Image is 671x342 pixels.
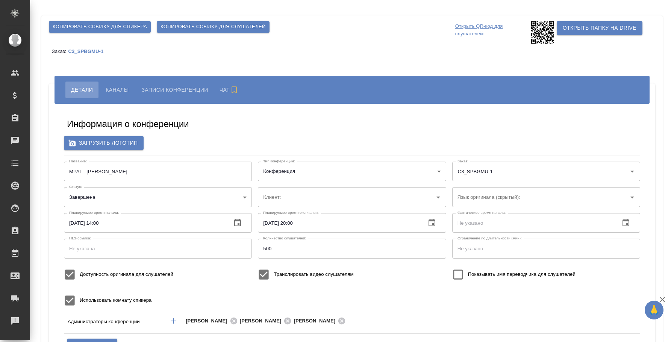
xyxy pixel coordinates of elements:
span: Загрузить логотип [70,138,138,148]
button: Open [627,166,638,177]
span: Чат [220,85,241,94]
span: [PERSON_NAME] [294,317,340,325]
input: Не указано [452,213,614,233]
span: Записи конференции [141,85,208,94]
button: Открыть папку на Drive [557,21,642,35]
div: [PERSON_NAME] [294,316,348,326]
span: 🙏 [648,302,660,318]
div: [PERSON_NAME] [240,316,294,326]
button: Open [627,192,638,203]
p: C3_SPBGMU-1 [68,48,109,54]
span: Транслировать видео слушателям [274,271,353,278]
span: [PERSON_NAME] [186,317,232,325]
p: Открыть QR-код для слушателей: [455,21,529,44]
button: Добавить менеджера [165,312,183,330]
span: Использовать комнату спикера [80,297,151,304]
input: Не указано [64,213,226,233]
label: Загрузить логотип [64,136,144,150]
span: Детали [71,85,93,94]
span: Показывать имя переводчика для слушателей [468,271,576,278]
button: Open [433,192,444,203]
span: [PERSON_NAME] [240,317,286,325]
div: Завершена [64,187,252,207]
input: Не указано [258,213,420,233]
input: Не указана [64,239,252,258]
div: Конференция [258,162,446,181]
span: Копировать ссылку для спикера [53,23,147,31]
span: Копировать ссылку для слушателей [161,23,266,31]
input: Не указано [452,239,640,258]
button: Копировать ссылку для спикера [49,21,151,33]
span: Доступность оригинала для слушателей [80,271,173,278]
button: 🙏 [645,301,663,319]
button: Open [585,320,586,322]
input: Не указан [64,162,252,181]
p: Заказ: [52,48,68,54]
p: Администраторы конференции [68,318,162,325]
h5: Информация о конференции [67,118,189,130]
input: Не указано [258,239,446,258]
button: Копировать ссылку для слушателей [157,21,270,33]
div: [PERSON_NAME] [186,316,240,326]
svg: Подписаться [230,85,239,94]
span: Открыть папку на Drive [563,23,636,33]
a: C3_SPBGMU-1 [68,48,109,54]
span: Каналы [106,85,129,94]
